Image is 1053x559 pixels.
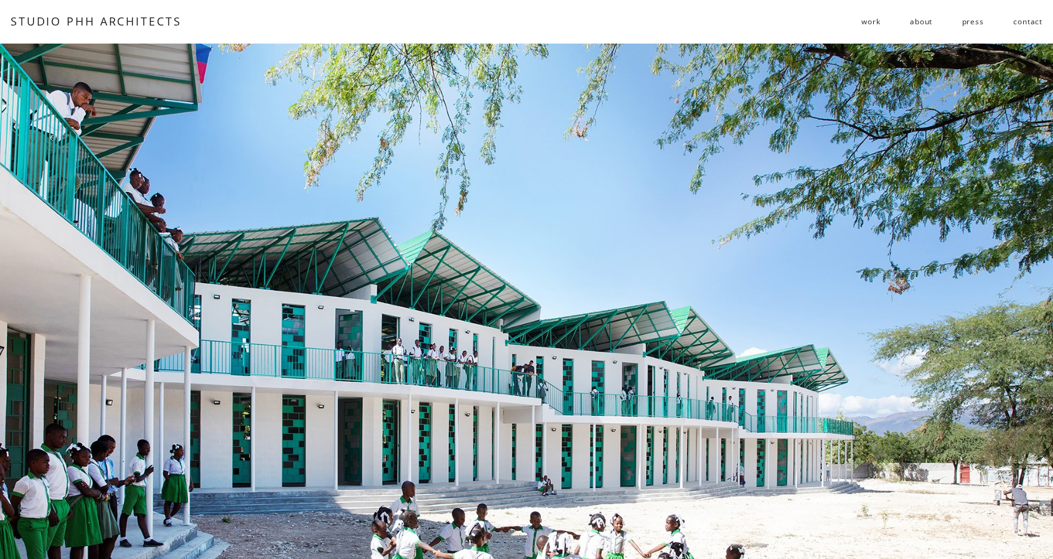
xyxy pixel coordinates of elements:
[1013,12,1042,32] a: contact
[11,14,182,29] a: STUDIO PHH ARCHITECTS
[861,12,880,32] a: folder dropdown
[962,12,984,32] a: press
[861,12,880,31] span: work
[910,12,932,32] a: about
